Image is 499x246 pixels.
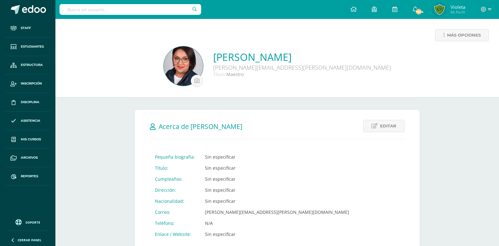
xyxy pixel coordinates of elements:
td: Sin especificar [200,184,354,196]
td: Pequeña biografía: [150,151,200,162]
span: Inscripción [21,81,42,86]
span: Asistencia [21,118,40,123]
td: Correo: [150,207,200,218]
a: Soporte [8,218,48,226]
td: Sin especificar [200,173,354,184]
td: Enlace / Website: [150,229,200,240]
span: Estudiantes [21,44,44,49]
span: Cerrar panel [18,238,42,242]
a: Asistencia [5,112,50,130]
img: 626b53b30f15865982deedc59e5535d1.png [433,3,446,16]
a: Estructura [5,56,50,75]
span: 1944 [415,8,422,15]
td: Teléfono: [150,218,200,229]
div: [PERSON_NAME][EMAIL_ADDRESS][PERSON_NAME][DOMAIN_NAME] [213,64,391,71]
span: Reportes [21,174,38,179]
span: Mi Perfil [451,9,465,15]
span: Staff [21,26,31,31]
td: Sin especificar [200,151,354,162]
a: [PERSON_NAME] [213,50,391,64]
a: Mis cursos [5,130,50,149]
span: Maestro [226,71,244,77]
a: Inscripción [5,74,50,93]
span: Soporte [26,220,40,225]
span: Disciplina [21,100,39,105]
span: Más opciones [447,29,481,41]
img: c30c2b794866f6bb1bdbb2d2c6c1d911.png [164,46,203,86]
a: Disciplina [5,93,50,112]
a: Archivos [5,149,50,167]
a: Más opciones [435,29,489,41]
td: [PERSON_NAME][EMAIL_ADDRESS][PERSON_NAME][DOMAIN_NAME] [200,207,354,218]
td: Nacionalidad: [150,196,200,207]
td: Título: [150,162,200,173]
td: Sin especificar [200,229,354,240]
td: Sin especificar [200,162,354,173]
td: Sin especificar [200,196,354,207]
input: Busca un usuario... [60,4,201,15]
a: Reportes [5,167,50,186]
td: Cumpleaños: [150,173,200,184]
span: Violeta [451,4,465,10]
a: Estudiantes [5,38,50,56]
span: Editar [380,120,396,132]
a: Editar [363,120,405,132]
span: Acerca de [PERSON_NAME] [159,122,242,131]
span: Archivos [21,155,38,160]
span: Mis cursos [21,137,41,142]
a: Staff [5,19,50,38]
span: Estructura [21,62,43,67]
td: N/A [200,218,354,229]
td: Dirección: [150,184,200,196]
span: Título: [213,71,226,77]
